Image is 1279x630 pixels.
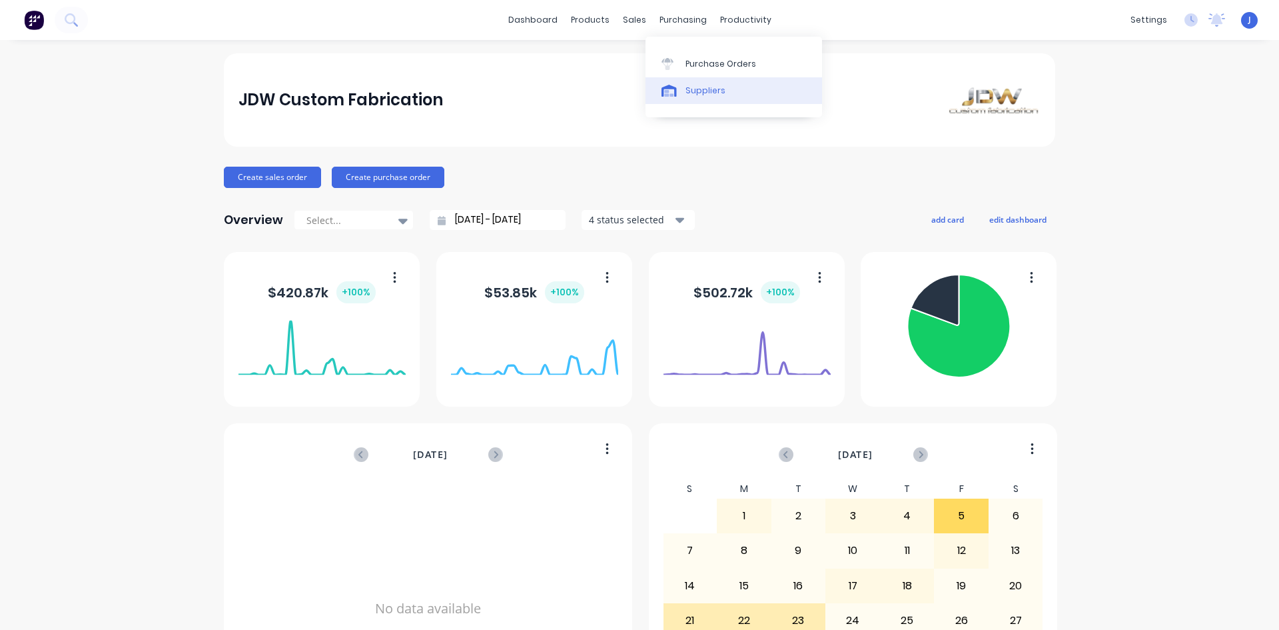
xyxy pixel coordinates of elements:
div: + 100 % [336,281,376,303]
div: 10 [826,534,879,567]
div: 6 [989,499,1043,533]
div: 1 [717,499,771,533]
div: F [934,479,989,499]
div: 12 [935,534,988,567]
span: J [1248,14,1251,26]
div: Suppliers [685,85,725,97]
div: 15 [717,569,771,603]
button: Create purchase order [332,167,444,188]
div: 16 [772,569,825,603]
button: Create sales order [224,167,321,188]
div: + 100 % [761,281,800,303]
div: M [717,479,771,499]
div: 3 [826,499,879,533]
div: 13 [989,534,1043,567]
img: JDW Custom Fabrication [947,85,1041,115]
div: sales [616,10,653,30]
div: 20 [989,569,1043,603]
div: 7 [663,534,717,567]
div: 4 [881,499,934,533]
div: 4 status selected [589,213,673,227]
img: Factory [24,10,44,30]
div: JDW Custom Fabrication [238,87,443,113]
div: $ 420.87k [268,281,376,303]
div: T [880,479,935,499]
span: [DATE] [413,447,448,462]
div: 2 [772,499,825,533]
div: products [564,10,616,30]
div: 17 [826,569,879,603]
div: purchasing [653,10,713,30]
a: dashboard [502,10,564,30]
div: 5 [935,499,988,533]
div: 14 [663,569,717,603]
div: Overview [224,207,283,233]
div: 8 [717,534,771,567]
div: 11 [881,534,934,567]
div: $ 53.85k [484,281,584,303]
div: 19 [935,569,988,603]
div: S [663,479,717,499]
div: Purchase Orders [685,58,756,70]
div: + 100 % [545,281,584,303]
button: edit dashboard [981,211,1055,228]
div: W [825,479,880,499]
a: Suppliers [645,77,822,104]
div: 9 [772,534,825,567]
div: settings [1124,10,1174,30]
div: 18 [881,569,934,603]
button: add card [923,211,973,228]
a: Purchase Orders [645,50,822,77]
span: [DATE] [838,447,873,462]
button: 4 status selected [582,210,695,230]
div: $ 502.72k [693,281,800,303]
div: productivity [713,10,778,30]
div: T [771,479,826,499]
div: S [989,479,1043,499]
